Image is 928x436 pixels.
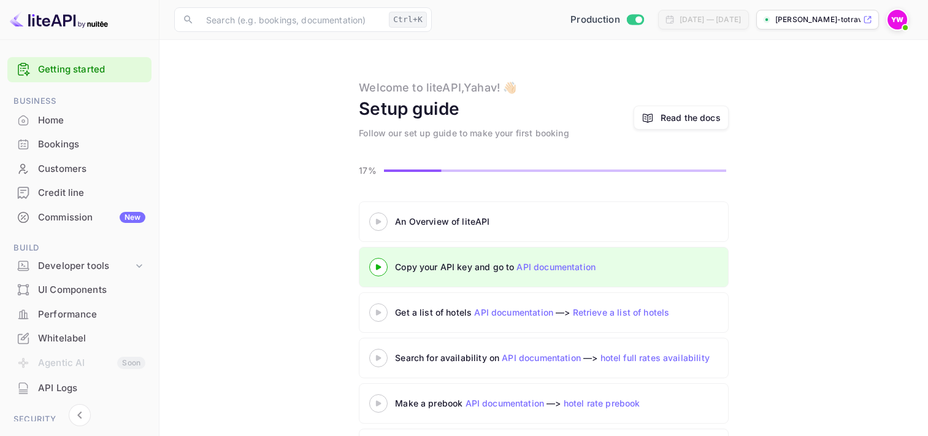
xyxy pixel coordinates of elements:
[7,133,151,157] div: Bookings
[7,206,151,230] div: CommissionNew
[120,212,145,223] div: New
[570,13,620,27] span: Production
[888,10,907,29] img: Yahav Winkler
[661,111,721,124] a: Read the docs
[38,186,145,200] div: Credit line
[38,211,145,225] div: Commission
[7,413,151,426] span: Security
[359,164,380,177] p: 17%
[38,162,145,176] div: Customers
[502,352,581,363] a: API documentation
[7,206,151,228] a: CommissionNew
[7,327,151,351] div: Whitelabel
[7,303,151,327] div: Performance
[7,278,151,302] div: UI Components
[10,10,108,29] img: LiteAPI logo
[38,332,145,346] div: Whitelabel
[680,14,741,25] div: [DATE] — [DATE]
[634,106,729,130] a: Read the docs
[38,381,145,395] div: API Logs
[7,109,151,133] div: Home
[7,376,151,400] div: API Logs
[7,255,151,277] div: Developer tools
[389,12,427,28] div: Ctrl+K
[600,352,710,363] a: hotel full rates availability
[7,303,151,325] a: Performance
[395,351,824,364] div: Search for availability on —>
[7,327,151,349] a: Whitelabel
[395,260,702,273] div: Copy your API key and go to
[359,79,516,96] div: Welcome to liteAPI, Yahav ! 👋🏻
[38,63,145,77] a: Getting started
[38,138,145,152] div: Bookings
[7,181,151,204] a: Credit line
[7,278,151,301] a: UI Components
[474,307,553,317] a: API documentation
[7,241,151,255] span: Build
[199,7,384,32] input: Search (e.g. bookings, documentation)
[775,14,861,25] p: [PERSON_NAME]-totravel...
[466,398,545,408] a: API documentation
[69,404,91,426] button: Collapse navigation
[566,13,648,27] div: Switch to Sandbox mode
[516,262,596,272] a: API documentation
[564,398,640,408] a: hotel rate prebook
[38,259,133,273] div: Developer tools
[7,133,151,155] a: Bookings
[7,157,151,180] a: Customers
[38,308,145,322] div: Performance
[395,306,702,319] div: Get a list of hotels —>
[7,376,151,399] a: API Logs
[359,127,569,139] div: Follow our set up guide to make your first booking
[7,57,151,82] div: Getting started
[395,215,702,228] div: An Overview of liteAPI
[395,397,702,410] div: Make a prebook —>
[38,114,145,128] div: Home
[573,307,670,317] a: Retrieve a list of hotels
[7,157,151,181] div: Customers
[359,96,459,122] div: Setup guide
[7,109,151,131] a: Home
[38,283,145,297] div: UI Components
[7,181,151,205] div: Credit line
[7,95,151,108] span: Business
